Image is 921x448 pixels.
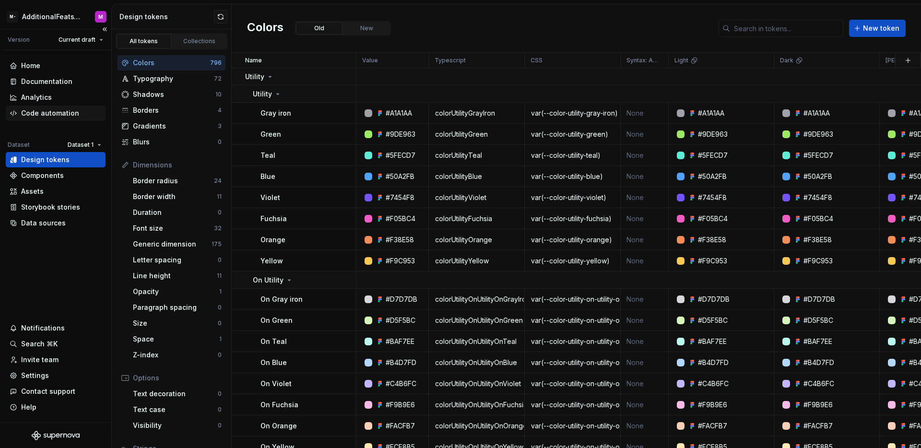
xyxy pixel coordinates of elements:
[21,93,52,102] div: Analytics
[260,172,275,181] p: Blue
[698,421,727,431] div: #FACFB7
[21,202,80,212] div: Storybook stories
[626,57,661,64] p: Syntax: Android
[133,389,218,399] div: Text decoration
[429,151,524,160] div: colorUtilityTeal
[118,55,225,71] a: Colors796
[525,193,620,202] div: var(--color-utility-violet)
[386,130,415,139] div: #9DE963
[21,218,66,228] div: Data sources
[429,316,524,325] div: colorUtilityOnUtilityOnGreen
[118,118,225,134] a: Gradients3
[260,193,280,202] p: Violet
[6,200,106,215] a: Storybook stories
[698,130,728,139] div: #9DE963
[429,235,524,245] div: colorUtilityOrange
[210,59,222,67] div: 796
[803,214,833,224] div: #F05BC4
[698,358,729,367] div: #B4D7FD
[218,256,222,264] div: 0
[429,379,524,389] div: colorUtilityOnUtilityOnViolet
[133,137,218,147] div: Blurs
[525,316,620,325] div: var(--color-utility-on-utility-on-green)
[525,421,620,431] div: var(--color-utility-on-utility-on-orange)
[129,173,225,189] a: Border radius24
[803,316,833,325] div: #D5F5BC
[218,390,222,398] div: 0
[253,275,283,285] p: On Utility
[386,151,415,160] div: #5FECD7
[525,256,620,266] div: var(--color-utility-yellow)
[212,240,222,248] div: 175
[133,239,212,249] div: Generic dimension
[429,337,524,346] div: colorUtilityOnUtilityOnTeal
[7,11,18,23] div: M-
[260,379,292,389] p: On Violet
[6,215,106,231] a: Data sources
[118,87,225,102] a: Shadows10
[386,316,415,325] div: #D5F5BC
[863,24,899,33] span: New token
[133,160,222,170] div: Dimensions
[133,287,219,296] div: Opacity
[803,400,833,410] div: #F9B9E6
[8,141,30,149] div: Dataset
[6,106,106,121] a: Code automation
[386,358,416,367] div: #B4D7FD
[698,193,727,202] div: #7454F8
[129,205,225,220] a: Duration0
[260,214,287,224] p: Fuchsia
[429,256,524,266] div: colorUtilityYellow
[531,57,543,64] p: CSS
[698,151,728,160] div: #5FECD7
[133,334,219,344] div: Space
[32,431,80,440] svg: Supernova Logo
[22,12,83,22] div: AdditionalFeatsTest
[6,384,106,399] button: Contact support
[621,229,669,250] td: None
[525,235,620,245] div: var(--color-utility-orange)
[21,355,59,365] div: Invite team
[386,421,415,431] div: #FACFB7
[245,57,262,64] p: Name
[21,155,70,165] div: Design tokens
[6,400,106,415] button: Help
[218,304,222,311] div: 0
[429,421,524,431] div: colorUtilityOnUtilityOnOrange
[218,122,222,130] div: 3
[525,214,620,224] div: var(--color-utility-fuchsia)
[218,351,222,359] div: 0
[260,151,275,160] p: Teal
[435,57,466,64] p: Typescript
[253,89,272,99] p: Utility
[129,402,225,417] a: Text case0
[429,108,524,118] div: colorUtilityGrayIron
[621,187,669,208] td: None
[429,172,524,181] div: colorUtilityBlue
[218,319,222,327] div: 0
[219,288,222,295] div: 1
[260,337,287,346] p: On Teal
[386,337,414,346] div: #BAF7EE
[621,250,669,271] td: None
[217,272,222,280] div: 11
[129,386,225,401] a: Text decoration0
[260,421,297,431] p: On Orange
[803,108,830,118] div: #A1A1AA
[218,406,222,413] div: 0
[133,90,215,99] div: Shadows
[219,335,222,343] div: 1
[260,295,303,304] p: On Gray iron
[525,130,620,139] div: var(--color-utility-green)
[133,74,214,83] div: Typography
[429,214,524,224] div: colorUtilityFuchsia
[260,400,298,410] p: On Fuchsia
[260,316,293,325] p: On Green
[118,103,225,118] a: Borders4
[6,336,106,352] button: Search ⌘K
[362,57,378,64] p: Value
[129,221,225,236] a: Font size32
[698,316,728,325] div: #D5F5BC
[63,138,106,152] button: Dataset 1
[803,379,834,389] div: #C4B6FC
